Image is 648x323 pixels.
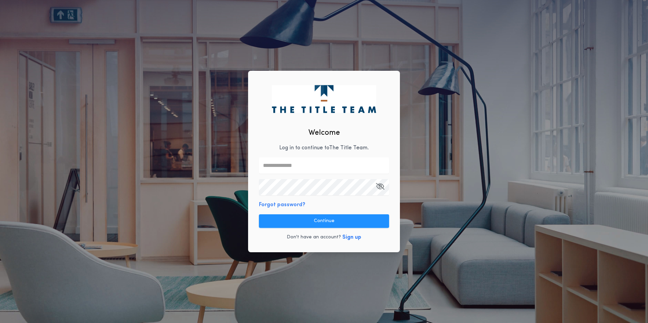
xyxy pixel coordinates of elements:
[259,201,305,209] button: Forgot password?
[272,85,376,113] img: logo
[259,214,389,228] button: Continue
[342,233,361,241] button: Sign up
[279,144,369,152] p: Log in to continue to The Title Team .
[287,234,341,241] p: Don't have an account?
[308,127,340,138] h2: Welcome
